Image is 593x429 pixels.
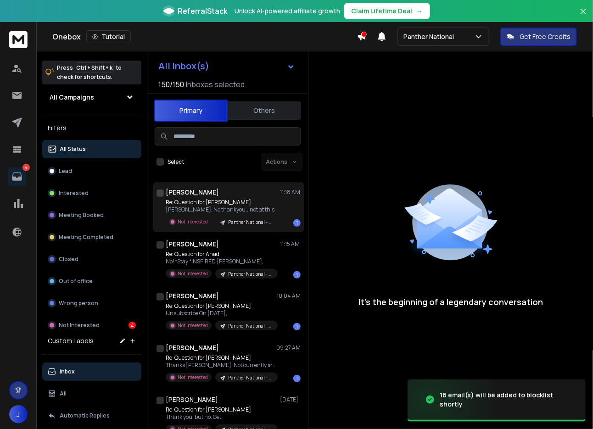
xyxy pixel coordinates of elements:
p: No! *Stay *INSPIRED [PERSON_NAME], [166,258,276,265]
p: Press to check for shortcuts. [57,63,122,82]
p: [PERSON_NAME], No thankyou...not at this [166,206,276,213]
p: Re: Question for [PERSON_NAME] [166,354,276,362]
button: Lead [42,162,141,180]
button: J [9,405,28,423]
div: 1 [293,271,301,279]
button: Close banner [577,6,589,28]
p: Wrong person [59,300,98,307]
p: Re: Question for Ahad [166,251,276,258]
img: image [408,373,499,427]
p: Re: Question for [PERSON_NAME] [166,406,276,413]
p: Automatic Replies [60,412,110,419]
div: 1 [293,323,301,330]
h3: Filters [42,122,141,134]
p: 11:18 AM [280,189,301,196]
button: Meeting Booked [42,206,141,224]
p: Thank you, but no. Get [166,413,276,421]
p: Panther National - Main Campaign (Partners at Law firms US)) [228,323,272,329]
span: Ctrl + Shift + k [75,62,114,73]
button: Not Interested4 [42,316,141,334]
h1: [PERSON_NAME] [166,188,219,197]
div: 1 [293,375,301,382]
p: Panther National - Main Campaign (CEO +100 Employees US) [228,219,272,226]
button: Interested [42,184,141,202]
div: Onebox [52,30,357,43]
p: Re: Question for [PERSON_NAME] [166,199,276,206]
button: Inbox [42,362,141,381]
p: All [60,390,67,397]
p: Lead [59,167,72,175]
p: Re: Question for [PERSON_NAME] [166,302,276,310]
button: Get Free Credits [500,28,577,46]
span: → [416,6,423,16]
p: Get Free Credits [520,32,571,41]
p: 11:15 AM [280,240,301,248]
p: Panther National - Main Campaign (CEO +100 Employees US) [228,374,272,381]
p: Not Interested [178,374,208,381]
button: Tutorial [86,30,131,43]
p: 09:27 AM [276,344,301,351]
p: Not Interested [178,270,208,277]
span: 150 / 150 [158,79,184,90]
button: Meeting Completed [42,228,141,246]
button: Closed [42,250,141,268]
button: Claim Lifetime Deal→ [344,3,430,19]
button: Out of office [42,272,141,290]
h1: [PERSON_NAME] [166,240,219,249]
button: Primary [154,100,228,122]
h3: Custom Labels [48,336,94,345]
p: It’s the beginning of a legendary conversation [358,295,543,308]
p: Unlock AI-powered affiliate growth [235,6,341,16]
h1: All Inbox(s) [158,61,209,71]
p: Meeting Booked [59,212,104,219]
div: 16 email(s) will be added to blocklist shortly [440,390,575,409]
h1: [PERSON_NAME] [166,343,219,352]
p: Out of office [59,278,93,285]
p: Closed [59,256,78,263]
button: Automatic Replies [42,407,141,425]
p: Panther National [403,32,458,41]
a: 4 [8,167,26,186]
p: Panther National - Main Campaign (CEO +100 Employees US) [228,271,272,278]
button: All Inbox(s) [151,57,302,75]
h1: All Campaigns [50,93,94,102]
span: ReferralStack [178,6,228,17]
p: Inbox [60,368,75,375]
button: All Campaigns [42,88,141,106]
button: Others [228,100,301,121]
div: 1 [293,219,301,227]
p: Interested [59,189,89,197]
h1: [PERSON_NAME] [166,291,219,301]
h3: Inboxes selected [186,79,245,90]
p: [DATE] [280,396,301,403]
p: Not Interested [178,322,208,329]
div: 4 [129,322,136,329]
label: Select [168,158,184,166]
p: 4 [22,164,30,171]
p: Thanks [PERSON_NAME], Not currently interested. [166,362,276,369]
p: Meeting Completed [59,234,113,241]
p: Not Interested [178,218,208,225]
h1: [PERSON_NAME] [166,395,218,404]
button: All [42,384,141,403]
button: All Status [42,140,141,158]
p: 10:04 AM [277,292,301,300]
p: Not Interested [59,322,100,329]
p: Unsubscribe On [DATE], [166,310,276,317]
button: Wrong person [42,294,141,312]
p: All Status [60,145,86,153]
